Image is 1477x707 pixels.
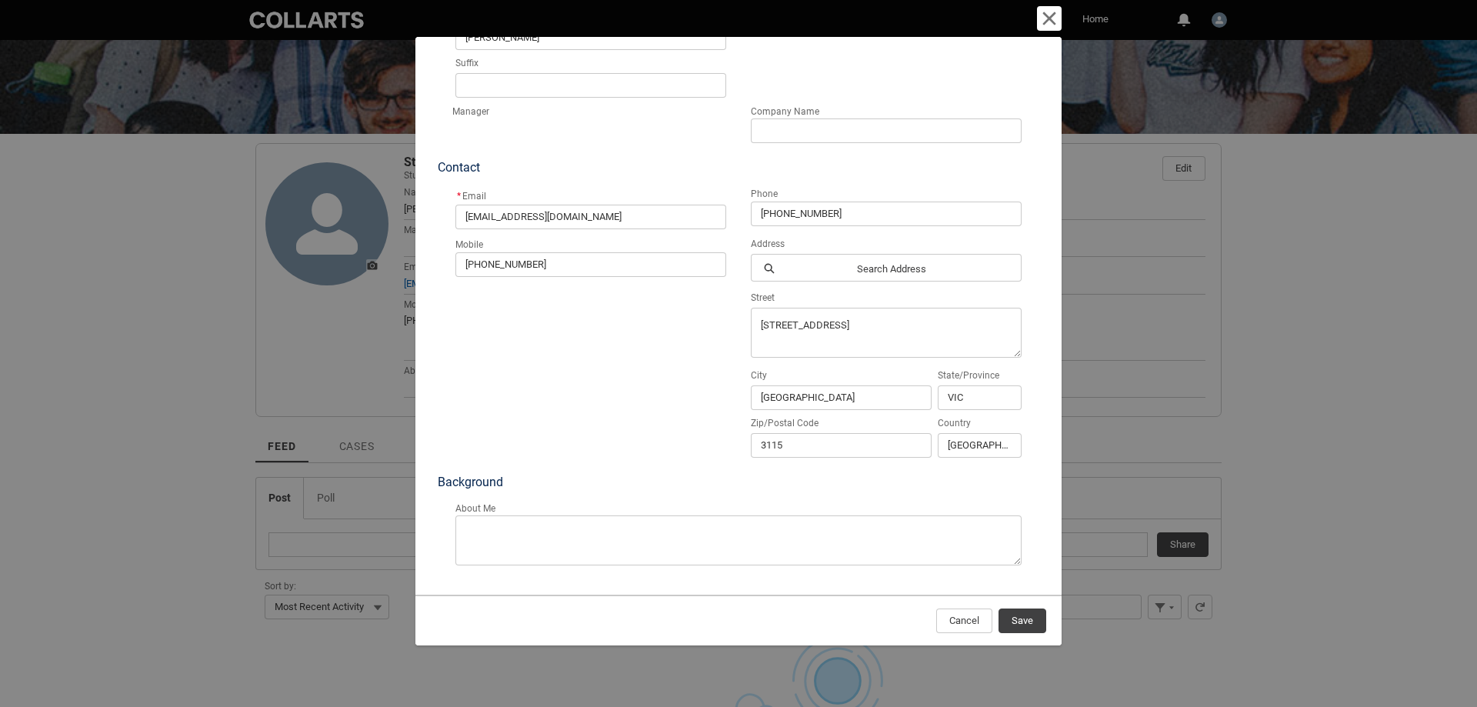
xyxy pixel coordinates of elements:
span: Mobile [455,239,483,250]
label: Email [455,186,492,203]
span: Company Name [751,106,819,117]
input: Country [938,433,1022,458]
button: Search Address [751,254,1022,282]
span: Phone [751,188,778,199]
button: Cancel [936,609,992,633]
input: Zip/Postal Code [751,433,932,458]
input: City [751,385,932,410]
span: Street [751,292,775,303]
span: State/Province [938,370,999,381]
input: required [455,25,726,50]
span: City [751,370,767,381]
span: Manager [452,106,489,117]
button: Cancel and close [1037,6,1062,31]
span: Background [428,471,512,494]
span: Zip/Postal Code [751,418,819,429]
span: Country [938,418,971,429]
span: About Me [455,503,495,514]
span: Address [751,238,785,249]
span: Save [1012,609,1033,632]
span: Suffix [455,58,478,68]
span: Contact [428,156,489,179]
input: State/Province [938,385,1022,410]
span: Cancel [949,609,979,632]
input: Suffix [455,73,726,98]
button: Save [999,609,1046,633]
span: Search Address [775,255,1009,281]
abbr: required [457,191,461,202]
input: you@example.com [455,205,726,229]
